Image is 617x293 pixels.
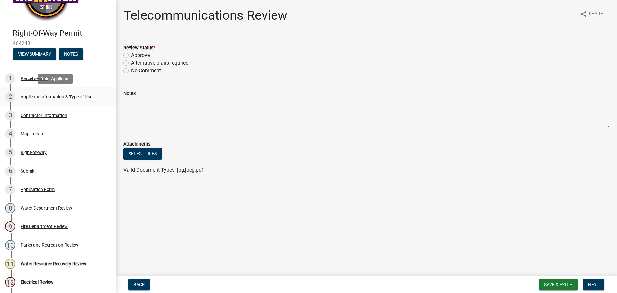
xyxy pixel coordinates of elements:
div: 8 [5,203,15,213]
div: Application Form [21,187,55,192]
div: Parks and Recreation Review [21,243,78,247]
button: Back [128,279,150,290]
span: Next [588,282,599,287]
label: Review Status [123,46,155,50]
div: 1 [5,73,15,84]
wm-modal-confirm: Summary [13,52,56,57]
button: shareShare [575,8,608,20]
div: 10 [5,240,15,250]
div: Contractor Information [21,113,67,118]
label: Alternative plans required [131,59,189,67]
h4: Right-Of-Way Permit [13,29,111,38]
div: 7 [5,184,15,195]
button: Next [583,279,604,290]
div: Right-of-Way [21,150,47,155]
div: Fire Department Review [21,224,68,229]
button: Notes [59,48,83,60]
div: 9 [5,221,15,232]
div: Applicant Information & Type of Use [21,95,92,99]
div: 11 [5,259,15,269]
div: Water Department Review [21,206,72,210]
div: Submit [21,169,35,173]
label: Attachments [123,142,150,147]
div: Water Resource Recovery Review [21,261,86,266]
h1: Telecommunications Review [123,8,287,23]
div: 6 [5,166,15,176]
div: Parcel search [21,76,48,81]
label: No Comment [131,67,161,75]
label: Notes [123,91,136,96]
button: View Summary [13,48,56,60]
div: Map Locate [21,132,44,136]
div: 3 [5,110,15,121]
span: Share [589,10,603,18]
div: 2 [5,92,15,102]
div: 12 [5,277,15,287]
i: share [580,10,587,18]
button: Select files [123,148,162,160]
div: Role: Applicant [38,74,73,84]
span: 464248 [13,41,103,47]
wm-modal-confirm: Notes [59,52,83,57]
button: Save & Exit [539,279,578,290]
div: 5 [5,147,15,158]
label: Approve [131,51,150,59]
div: Electrical Review [21,280,54,284]
span: Back [133,282,145,287]
span: Valid Document Types: jpg,jpeg,pdf [123,167,203,173]
span: Save & Exit [544,282,569,287]
div: 4 [5,129,15,139]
